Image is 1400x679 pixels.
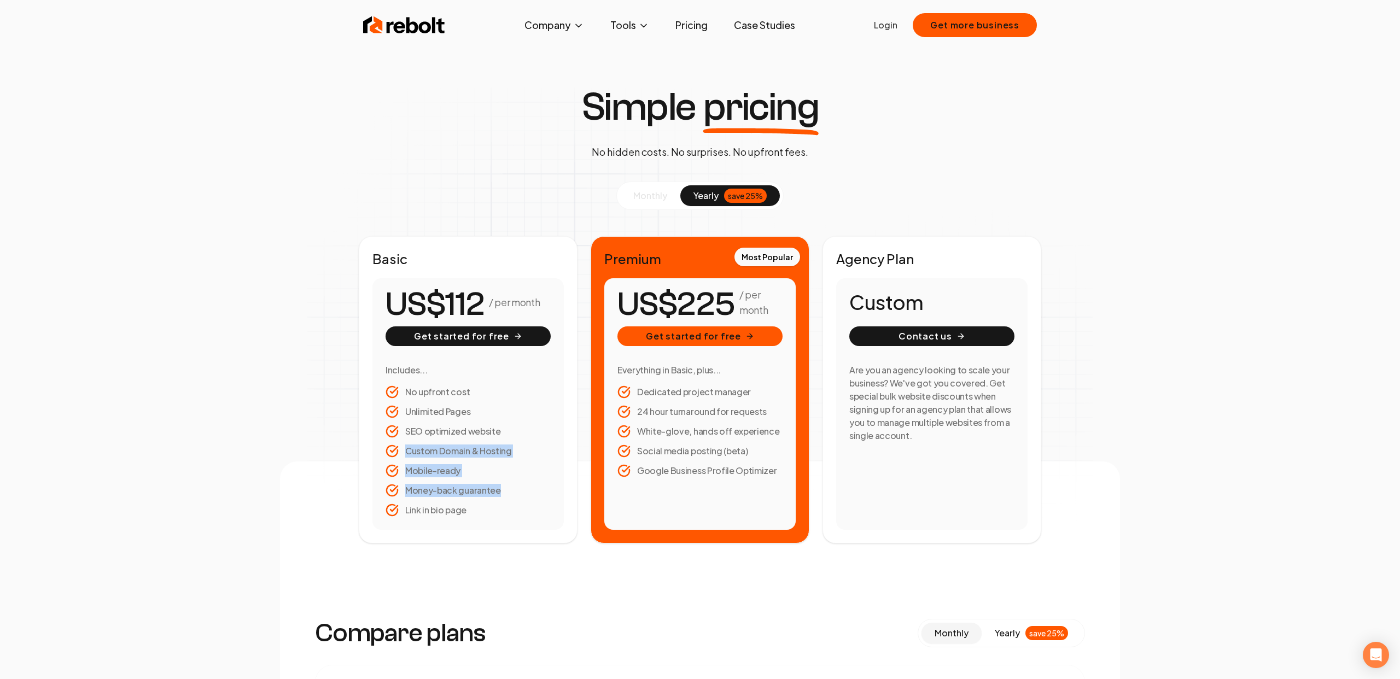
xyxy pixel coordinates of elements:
[739,287,783,318] p: / per month
[386,280,485,329] number-flow-react: US$112
[734,248,800,266] div: Most Popular
[386,425,551,438] li: SEO optimized website
[386,464,551,477] li: Mobile-ready
[617,385,783,399] li: Dedicated project manager
[617,364,783,377] h3: Everything in Basic, plus...
[315,620,486,646] h3: Compare plans
[386,484,551,497] li: Money-back guarantee
[693,189,719,202] span: yearly
[617,425,783,438] li: White-glove, hands off experience
[725,14,804,36] a: Case Studies
[1363,642,1389,668] div: Open Intercom Messenger
[386,405,551,418] li: Unlimited Pages
[849,364,1014,442] h3: Are you an agency looking to scale your business? We've got you covered. Get special bulk website...
[982,623,1081,643] button: yearlysave 25%
[489,295,540,310] p: / per month
[363,14,445,36] img: Rebolt Logo
[372,250,564,267] h2: Basic
[617,280,735,329] number-flow-react: US$225
[874,19,897,32] a: Login
[604,250,796,267] h2: Premium
[913,13,1037,37] button: Get more business
[849,291,1014,313] h1: Custom
[1025,626,1068,640] div: save 25%
[667,14,716,36] a: Pricing
[617,326,783,346] button: Get started for free
[386,364,551,377] h3: Includes...
[617,444,783,458] li: Social media posting (beta)
[617,405,783,418] li: 24 hour turnaround for requests
[633,190,667,201] span: monthly
[386,444,551,458] li: Custom Domain & Hosting
[620,185,680,206] button: monthly
[995,627,1020,640] span: yearly
[617,464,783,477] li: Google Business Profile Optimizer
[386,385,551,399] li: No upfront cost
[724,189,767,203] div: save 25%
[703,87,819,127] span: pricing
[386,504,551,517] li: Link in bio page
[680,185,780,206] button: yearlysave 25%
[592,144,808,160] p: No hidden costs. No surprises. No upfront fees.
[602,14,658,36] button: Tools
[836,250,1028,267] h2: Agency Plan
[386,326,551,346] button: Get started for free
[921,623,982,643] button: monthly
[516,14,593,36] button: Company
[935,627,969,639] span: monthly
[849,326,1014,346] button: Contact us
[581,87,819,127] h1: Simple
